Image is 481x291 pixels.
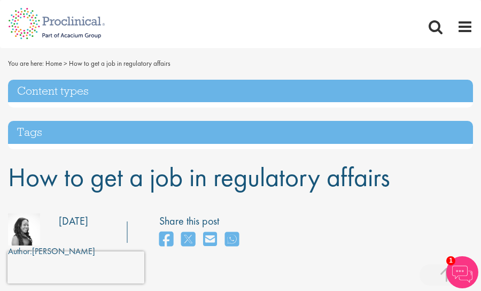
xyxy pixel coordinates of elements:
[446,256,455,265] span: 1
[8,121,473,144] h3: Tags
[203,228,217,251] a: share on email
[7,251,144,284] iframe: reCAPTCHA
[8,80,473,103] h3: Content types
[59,213,88,229] div: [DATE]
[159,213,244,229] label: Share this post
[8,213,40,246] img: 383e1147-3b0e-4ab7-6ae9-08d7f17c413d
[446,256,478,288] img: Chatbot
[8,246,32,257] span: Author:
[8,246,95,258] div: [PERSON_NAME]
[69,59,170,68] span: How to get a job in regulatory affairs
[181,228,195,251] a: share on twitter
[159,228,173,251] a: share on facebook
[225,228,239,251] a: share on whats app
[8,160,390,194] span: How to get a job in regulatory affairs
